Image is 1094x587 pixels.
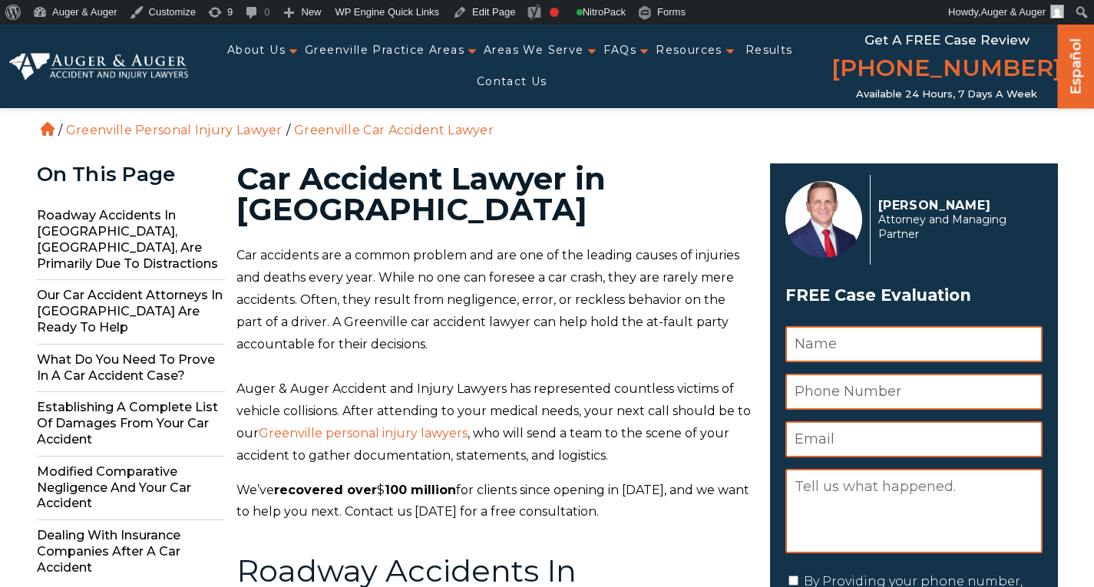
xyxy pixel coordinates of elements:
p: $ [236,480,752,524]
b: recovered over [274,483,377,497]
span: Car accidents are a common problem and are one of the leading causes of injuries and deaths every... [236,248,739,351]
span: Modified Comparative Negligence and Your Car Accident [37,457,225,520]
img: Auger & Auger Accident and Injury Lawyers Logo [9,53,188,81]
div: On This Page [37,163,225,186]
span: for clients since opening in [DATE], and we want to help you next. Contact us [DATE] for a free c... [236,483,749,519]
h1: Car Accident Lawyer in [GEOGRAPHIC_DATA] [236,163,752,225]
span: We’ve [236,483,274,497]
a: Results [745,35,793,66]
b: 100 million [385,483,456,497]
a: Greenville Practice Areas [305,35,464,66]
a: FAQs [603,35,637,66]
li: Greenville Car Accident Lawyer [290,123,497,137]
a: [PHONE_NUMBER] [831,51,1062,88]
span: FREE Case Evaluation [785,281,1043,310]
div: Focus keyphrase not set [550,8,559,17]
a: Contact Us [477,66,547,97]
a: About Us [227,35,286,66]
span: Our Car Accident Attorneys in [GEOGRAPHIC_DATA] are Ready to Help [37,280,225,344]
span: Auger & Auger [980,6,1046,18]
span: Available 24 Hours, 7 Days a Week [856,88,1037,101]
input: Phone Number [785,374,1043,410]
input: Email [785,421,1043,457]
span: Establishing a Complete List of Damages From Your Car Accident [37,392,225,456]
span: Attorney and Managing Partner [878,213,1034,242]
span: Roadway Accidents in [GEOGRAPHIC_DATA], [GEOGRAPHIC_DATA], are Primarily Due to Distractions [37,200,225,280]
img: Herbert Auger [785,181,862,258]
p: [PERSON_NAME] [878,198,1034,213]
span: Auger & Auger Accident and Injury Lawyers has represented countless victims of vehicle collisions... [236,381,751,440]
a: Home [41,122,55,136]
a: Resources [656,35,722,66]
span: What Do You Need to Prove in a Car Accident Case? [37,345,225,393]
span: Dealing With Insurance Companies After a Car Accident [37,520,225,583]
span: , who will send a team to the scene of your accident to gather documentation, statements, and log... [236,426,729,463]
a: Español [1064,24,1089,104]
input: Name [785,326,1043,362]
a: Areas We Serve [484,35,584,66]
a: Greenville personal injury lawyers [259,426,468,440]
a: Greenville Personal Injury Lawyer [66,123,283,137]
span: Get a FREE Case Review [864,32,1030,48]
